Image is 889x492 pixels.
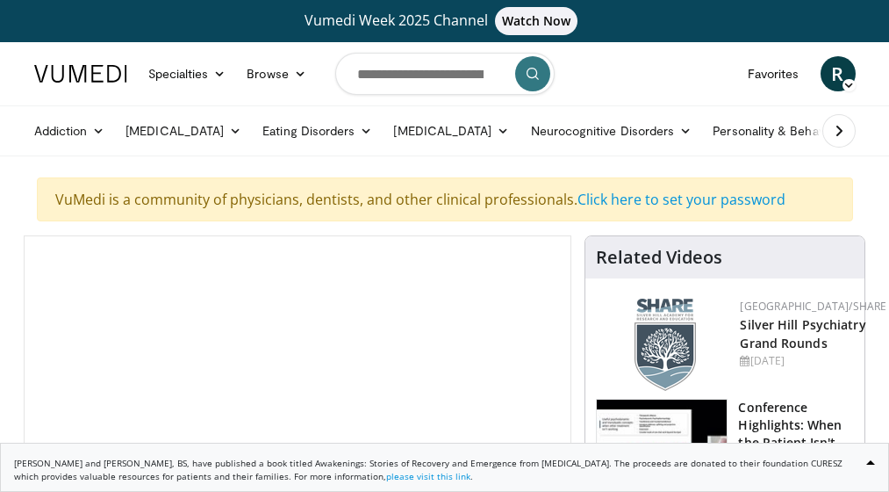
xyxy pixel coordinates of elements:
a: [MEDICAL_DATA] [115,113,252,148]
a: please visit this link [386,470,470,482]
input: Search topics, interventions [335,53,555,95]
a: Silver Hill Psychiatry Grand Rounds [740,316,865,351]
div: [DATE] [740,353,886,369]
p: [PERSON_NAME] and [PERSON_NAME], BS, have published a book titled Awakenings: Stories of Recovery... [14,457,875,483]
h3: Conference Highlights: When the Patient Isn't Getting Better - A Psy… [738,399,854,452]
a: Click here to set your password [577,190,785,209]
img: VuMedi Logo [34,65,127,83]
a: Neurocognitive Disorders [520,113,703,148]
a: Eating Disorders [252,113,383,148]
a: [GEOGRAPHIC_DATA]/SHARE [740,299,886,314]
div: VuMedi is a community of physicians, dentists, and other clinical professionals. [37,177,853,221]
a: R [821,56,856,91]
a: Favorites [737,56,810,91]
a: Browse [236,56,317,91]
a: Vumedi Week 2025 ChannelWatch Now [24,7,866,35]
img: f8aaeb6d-318f-4fcf-bd1d-54ce21f29e87.png.150x105_q85_autocrop_double_scale_upscale_version-0.2.png [634,299,696,391]
a: Addiction [24,113,116,148]
a: Specialties [138,56,237,91]
span: Watch Now [495,7,578,35]
h4: Related Videos [596,247,722,268]
a: [MEDICAL_DATA] [383,113,520,148]
img: 4362ec9e-0993-4580-bfd4-8e18d57e1d49.150x105_q85_crop-smart_upscale.jpg [597,400,727,491]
